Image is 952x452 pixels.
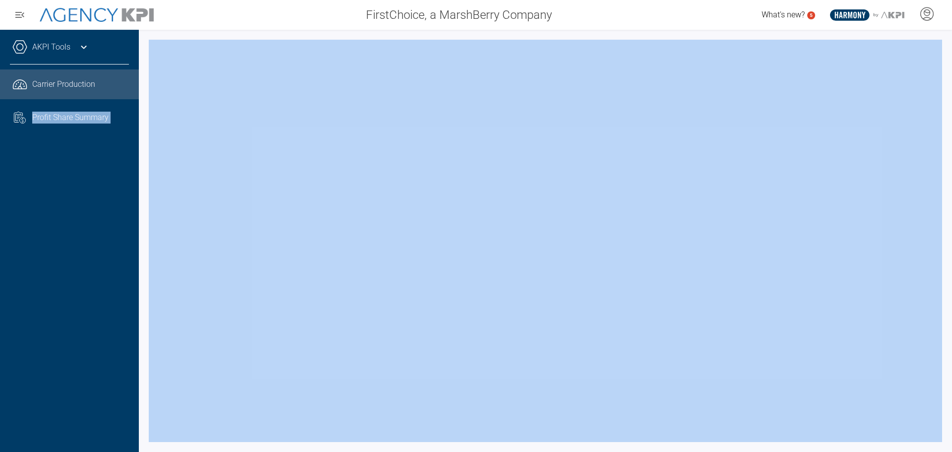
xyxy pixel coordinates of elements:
[807,11,815,19] a: 5
[32,112,109,124] span: Profit Share Summary
[32,78,95,90] span: Carrier Production
[762,10,805,19] span: What's new?
[32,41,70,53] a: AKPI Tools
[366,6,552,24] span: FirstChoice, a MarshBerry Company
[810,12,813,18] text: 5
[40,8,154,22] img: AgencyKPI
